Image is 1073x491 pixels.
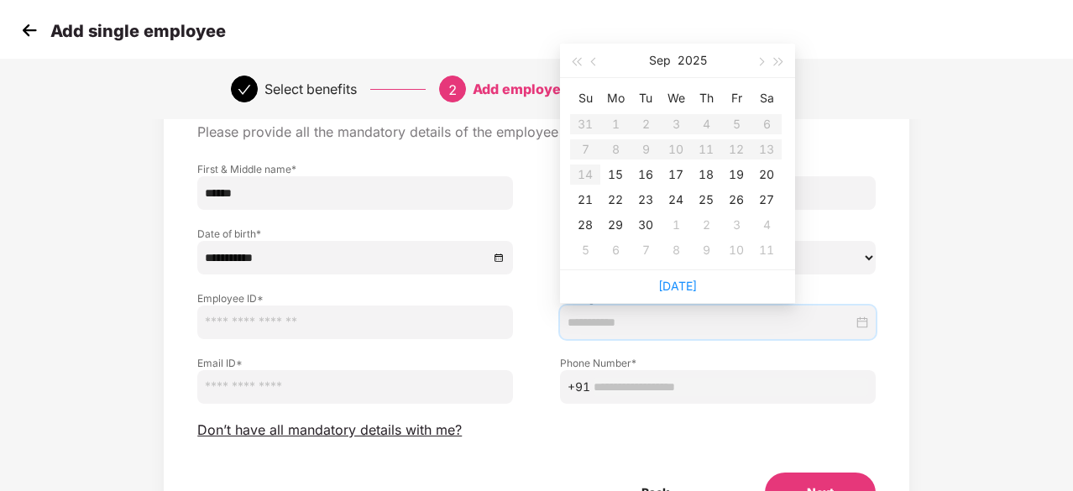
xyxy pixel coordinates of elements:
div: 24 [666,190,686,210]
div: 18 [696,165,716,185]
div: Select benefits [264,76,357,102]
div: 21 [575,190,595,210]
div: 2 [696,215,716,235]
td: 2025-10-11 [751,238,782,263]
div: 4 [756,215,777,235]
label: Phone Number [560,356,876,370]
div: 5 [575,240,595,260]
div: Add employee details [473,76,618,102]
th: Sa [751,85,782,112]
div: 27 [756,190,777,210]
td: 2025-10-04 [751,212,782,238]
div: 15 [605,165,625,185]
td: 2025-09-18 [691,162,721,187]
label: First & Middle name [197,162,513,176]
span: check [238,83,251,97]
div: 29 [605,215,625,235]
td: 2025-10-02 [691,212,721,238]
td: 2025-09-17 [661,162,691,187]
div: 30 [636,215,656,235]
span: +91 [568,378,590,396]
div: 7 [636,240,656,260]
th: Th [691,85,721,112]
div: 28 [575,215,595,235]
td: 2025-09-21 [570,187,600,212]
div: 22 [605,190,625,210]
td: 2025-10-09 [691,238,721,263]
td: 2025-09-28 [570,212,600,238]
td: 2025-09-24 [661,187,691,212]
th: Tu [631,85,661,112]
td: 2025-09-27 [751,187,782,212]
button: Sep [649,44,671,77]
label: Email ID [197,356,513,370]
td: 2025-10-10 [721,238,751,263]
td: 2025-10-06 [600,238,631,263]
td: 2025-10-03 [721,212,751,238]
td: 2025-09-29 [600,212,631,238]
p: Add single employee [50,21,226,41]
div: 3 [726,215,746,235]
label: Date of birth [197,227,513,241]
span: 2 [448,81,457,98]
span: Don’t have all mandatory details with me? [197,421,462,439]
div: 8 [666,240,686,260]
td: 2025-09-22 [600,187,631,212]
td: 2025-09-15 [600,162,631,187]
div: 10 [726,240,746,260]
div: 23 [636,190,656,210]
th: Mo [600,85,631,112]
td: 2025-10-05 [570,238,600,263]
img: svg+xml;base64,PHN2ZyB4bWxucz0iaHR0cDovL3d3dy53My5vcmcvMjAwMC9zdmciIHdpZHRoPSIzMCIgaGVpZ2h0PSIzMC... [17,18,42,43]
div: 17 [666,165,686,185]
p: Please provide all the mandatory details of the employee [197,123,876,141]
div: 11 [756,240,777,260]
label: Employee ID [197,291,513,306]
td: 2025-09-16 [631,162,661,187]
div: 25 [696,190,716,210]
div: 16 [636,165,656,185]
td: 2025-09-19 [721,162,751,187]
div: 1 [666,215,686,235]
th: We [661,85,691,112]
td: 2025-09-23 [631,187,661,212]
td: 2025-10-01 [661,212,691,238]
td: 2025-09-25 [691,187,721,212]
th: Fr [721,85,751,112]
div: 26 [726,190,746,210]
td: 2025-09-26 [721,187,751,212]
button: 2025 [678,44,707,77]
th: Su [570,85,600,112]
div: 19 [726,165,746,185]
a: [DATE] [658,279,697,293]
div: 6 [605,240,625,260]
td: 2025-09-20 [751,162,782,187]
div: 20 [756,165,777,185]
td: 2025-10-08 [661,238,691,263]
td: 2025-10-07 [631,238,661,263]
div: 9 [696,240,716,260]
td: 2025-09-30 [631,212,661,238]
